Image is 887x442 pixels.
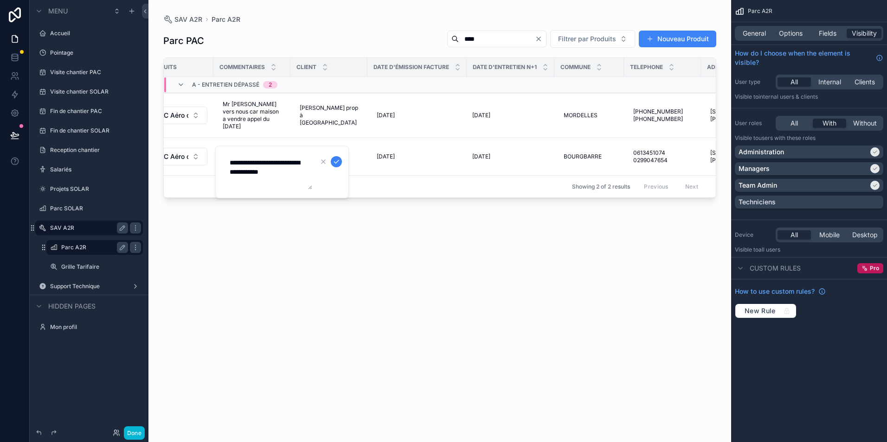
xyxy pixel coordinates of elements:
label: Support Technique [50,283,128,290]
span: Mobile [819,230,840,240]
label: Visite chantier PAC [50,69,141,76]
span: [DATE] [377,153,395,160]
span: all users [758,246,780,253]
span: BOURGBARRE [564,153,602,160]
span: Client [296,63,316,71]
span: Commentaires [219,63,265,71]
label: Pointage [50,49,141,57]
span: How to use custom rules? [735,287,815,296]
span: Users with these roles [758,134,816,141]
label: Parc SOLAR [50,205,141,212]
a: How do I choose when the element is visible? [735,49,883,67]
button: Select Button [148,107,207,124]
span: [PERSON_NAME] prop à [GEOGRAPHIC_DATA] [300,104,358,126]
span: Hidden pages [48,302,96,311]
span: PAC Aéro ou Géo [156,152,188,161]
button: Clear [535,35,546,43]
span: Mr [PERSON_NAME] vers nous car maison a vendre appel du [DATE] [223,101,281,130]
span: SAV A2R [174,15,202,24]
label: User type [735,78,772,86]
p: Visible to [735,246,883,253]
button: New Rule [735,303,797,318]
label: Parc A2R [61,244,124,251]
span: a - entretien dépassé [192,81,259,88]
span: General [743,29,766,38]
span: All [791,119,798,128]
span: Fields [819,29,836,38]
label: User roles [735,120,772,127]
button: Select Button [148,148,207,165]
label: Mon profil [50,323,141,331]
button: Done [124,426,145,440]
span: With [823,119,836,128]
p: Visible to [735,93,883,101]
p: Managers [739,164,770,173]
label: Device [735,231,772,239]
span: New Rule [741,307,779,315]
span: Date d'entretien n+1 [473,63,537,71]
span: [STREET_ADDRESS][PERSON_NAME] [710,108,769,123]
span: All [791,230,798,240]
span: Visibility [852,29,877,38]
span: Telephone [630,63,663,71]
span: Adresse [707,63,733,71]
button: Select Button [550,30,635,48]
label: Reception chantier [50,146,141,154]
label: Visite chantier SOLAR [50,88,141,95]
span: [DATE] [472,112,490,119]
span: Without [853,119,877,128]
span: [STREET_ADDRESS][PERSON_NAME] [710,149,769,164]
label: Fin de chantier PAC [50,107,141,115]
div: 2 [269,81,272,88]
span: Internal users & clients [758,93,818,100]
p: Visible to [735,134,883,142]
span: Options [779,29,803,38]
span: 0613451074 0299047654 [633,149,692,164]
a: How to use custom rules? [735,287,826,296]
p: Administration [739,147,784,157]
span: [DATE] [472,153,490,160]
span: Date d'émission facture [373,63,449,71]
span: Commune [560,63,591,71]
span: All [791,77,798,87]
label: Accueil [50,30,141,37]
span: How do I choose when the element is visible? [735,49,872,67]
h1: Parc PAC [163,34,204,47]
label: Projets SOLAR [50,185,141,193]
span: [PHONE_NUMBER] [PHONE_NUMBER] [633,108,692,123]
button: Nouveau Produit [639,31,716,47]
span: MORDELLES [564,112,598,119]
label: Salariés [50,166,141,173]
label: SAV A2R [50,224,124,232]
a: Parc A2R [212,15,240,24]
span: Showing 2 of 2 results [572,183,630,190]
span: Internal [818,77,841,87]
p: Team Admin [739,181,777,190]
span: Filtrer par Produits [558,34,616,44]
span: PAC Aéro ou Géo [156,111,188,120]
p: Techniciens [739,197,776,207]
span: Menu [48,6,68,16]
span: Custom rules [750,264,801,273]
label: Fin de chantier SOLAR [50,127,141,134]
span: Pro [870,265,879,272]
span: Parc A2R [748,7,772,15]
label: Grille Tarifaire [61,263,141,271]
span: Desktop [852,230,878,240]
